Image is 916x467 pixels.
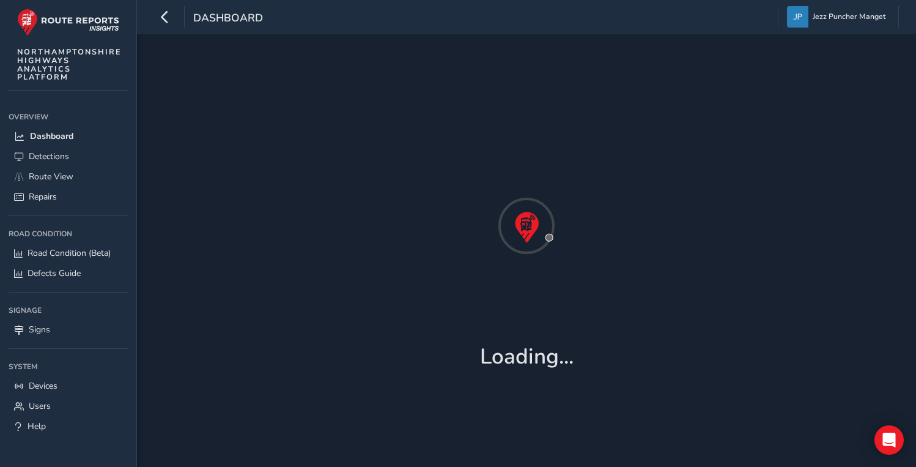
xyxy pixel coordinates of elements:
a: Users [9,396,128,416]
div: Signage [9,301,128,319]
span: Route View [29,171,73,182]
a: Route View [9,166,128,187]
h1: Loading... [480,344,574,370]
button: Jezz Puncher Manget [787,6,890,28]
span: Devices [29,380,57,392]
span: Help [28,420,46,432]
span: NORTHAMPTONSHIRE HIGHWAYS ANALYTICS PLATFORM [17,48,122,81]
a: Help [9,416,128,436]
a: Road Condition (Beta) [9,243,128,263]
span: Road Condition (Beta) [28,247,111,259]
span: Users [29,400,51,412]
a: Devices [9,376,128,396]
span: Repairs [29,191,57,203]
a: Detections [9,146,128,166]
span: Defects Guide [28,267,81,279]
span: Dashboard [30,130,73,142]
a: Signs [9,319,128,340]
div: System [9,357,128,376]
img: rr logo [17,9,119,36]
a: Defects Guide [9,263,128,283]
div: Open Intercom Messenger [874,425,904,455]
div: Road Condition [9,225,128,243]
span: Jezz Puncher Manget [813,6,885,28]
a: Dashboard [9,126,128,146]
img: diamond-layout [787,6,808,28]
span: Detections [29,151,69,162]
div: Overview [9,108,128,126]
span: Signs [29,324,50,335]
span: Dashboard [193,10,263,28]
a: Repairs [9,187,128,207]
